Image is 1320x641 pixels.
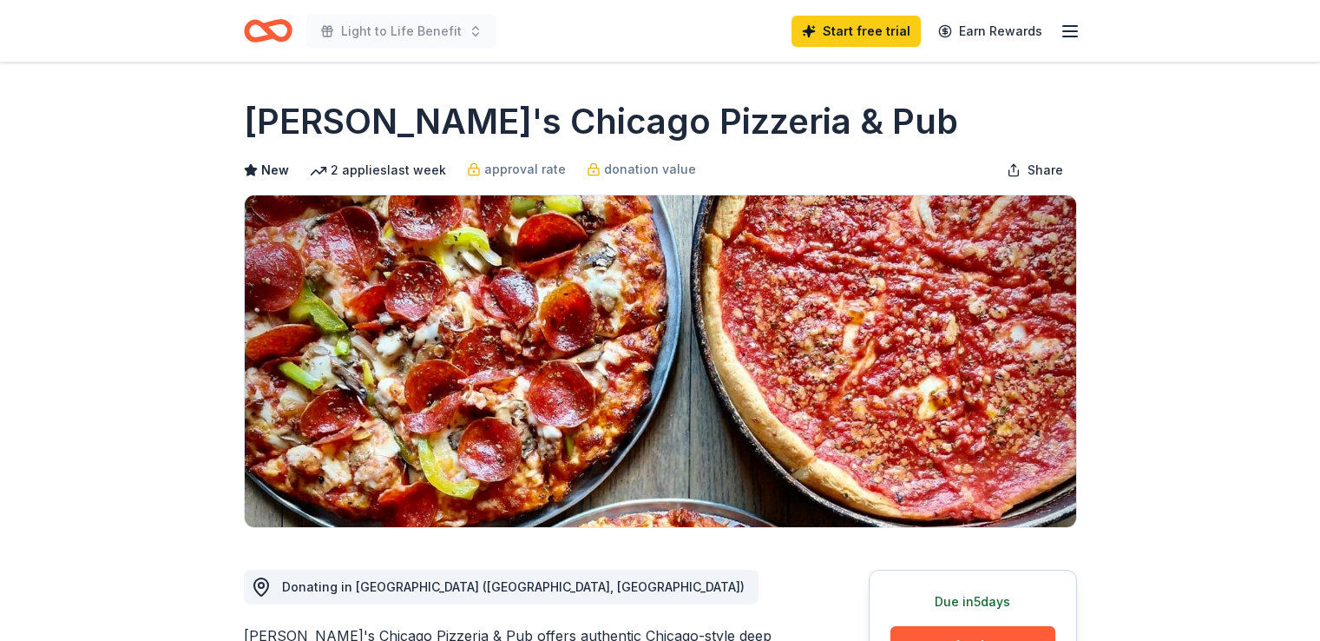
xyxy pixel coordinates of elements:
h1: [PERSON_NAME]'s Chicago Pizzeria & Pub [244,97,958,146]
span: Donating in [GEOGRAPHIC_DATA] ([GEOGRAPHIC_DATA], [GEOGRAPHIC_DATA]) [282,579,745,594]
div: 2 applies last week [310,160,446,181]
span: donation value [604,159,696,180]
span: approval rate [484,159,566,180]
span: New [261,160,289,181]
img: Image for Georgio's Chicago Pizzeria & Pub [245,195,1076,527]
button: Share [993,153,1077,188]
a: approval rate [467,159,566,180]
span: Light to Life Benefit [341,21,462,42]
a: Earn Rewards [928,16,1053,47]
span: Share [1028,160,1063,181]
button: Light to Life Benefit [306,14,496,49]
a: Start free trial [791,16,921,47]
a: donation value [587,159,696,180]
a: Home [244,10,292,51]
div: Due in 5 days [890,591,1055,612]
